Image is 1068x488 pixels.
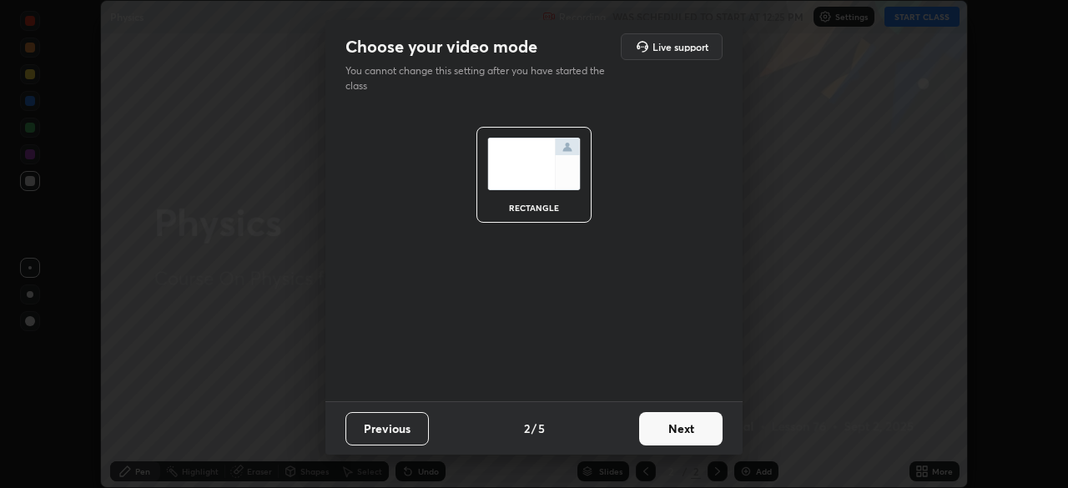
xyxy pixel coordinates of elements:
[524,420,530,437] h4: 2
[345,412,429,445] button: Previous
[345,36,537,58] h2: Choose your video mode
[652,42,708,52] h5: Live support
[538,420,545,437] h4: 5
[487,138,581,190] img: normalScreenIcon.ae25ed63.svg
[639,412,723,445] button: Next
[345,63,616,93] p: You cannot change this setting after you have started the class
[531,420,537,437] h4: /
[501,204,567,212] div: rectangle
